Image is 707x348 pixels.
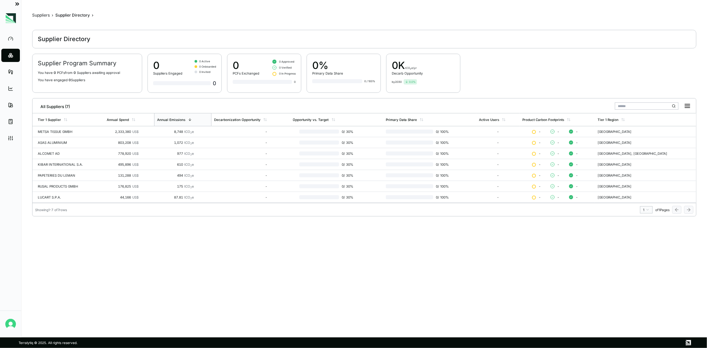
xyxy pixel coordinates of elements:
[279,72,296,76] span: 0 In Progress
[214,173,267,177] div: -
[38,78,137,82] p: You have engaged Suppliers
[640,206,653,213] button: 1
[5,319,16,329] img: Mridul Gupta
[557,130,559,134] span: -
[233,59,259,71] div: 0
[539,195,541,199] span: -
[214,151,267,155] div: -
[557,141,559,145] span: -
[598,162,693,166] div: [GEOGRAPHIC_DATA]
[598,173,693,177] div: [GEOGRAPHIC_DATA]
[576,151,578,155] span: -
[184,184,194,188] span: tCO e
[339,130,357,134] span: 0 / 30 %
[190,142,192,145] sub: 2
[107,141,139,145] div: 803,208
[107,195,139,199] div: 44,166
[214,162,267,166] div: -
[539,184,541,188] span: -
[3,316,19,332] button: Open user button
[184,141,194,145] span: tCO e
[52,13,53,18] span: ›
[153,59,182,71] div: 0
[557,162,559,166] span: -
[598,151,693,155] div: [GEOGRAPHIC_DATA], [GEOGRAPHIC_DATA]
[598,130,693,134] div: [GEOGRAPHIC_DATA]
[279,66,292,70] span: 0 Verified
[38,141,101,145] div: ASAS ALUMINIUM
[479,195,517,199] div: -
[339,141,357,145] span: 0 / 30 %
[522,118,564,122] div: Product Carbon Footprints
[479,151,517,155] div: -
[184,151,194,155] span: tCO e
[214,141,267,145] div: -
[38,151,101,155] div: ALCOMET AD
[157,173,194,177] div: 494
[392,80,402,84] div: by 2030
[38,195,101,199] div: LUCART S.P.A.
[293,118,329,122] div: Opportunity vs. Target
[557,184,559,188] span: -
[557,195,559,199] span: -
[107,118,129,122] div: Annual Spend
[157,118,185,122] div: Annual Emissions
[132,173,139,177] span: US$
[539,162,541,166] span: -
[190,153,192,156] sub: 2
[38,184,101,188] div: RUSAL PRODUCTS GMBH
[576,173,578,177] span: -
[38,130,101,134] div: METSA TISSUE GMBH
[190,197,192,200] sub: 2
[539,173,541,177] span: -
[157,130,194,134] div: 8,748
[38,35,90,43] div: Supplier Directory
[312,59,343,71] div: 0%
[190,164,192,167] sub: 2
[643,208,650,212] div: 1
[539,141,541,145] span: -
[107,130,139,134] div: 2,333,380
[598,184,693,188] div: [GEOGRAPHIC_DATA]
[557,173,559,177] span: -
[433,130,450,134] span: 0 / 100 %
[479,130,517,134] div: -
[576,162,578,166] span: -
[479,141,517,145] div: -
[433,141,450,145] span: 0 / 100 %
[655,208,670,212] span: of 1 Pages
[339,162,357,166] span: 0 / 30 %
[190,186,192,189] sub: 2
[132,162,139,166] span: US$
[214,130,267,134] div: -
[279,60,294,64] span: 0 Approved
[576,130,578,134] span: -
[339,195,357,199] span: 0 / 30 %
[38,59,137,67] h2: Supplier Program Summary
[433,195,450,199] span: 0 / 100 %
[92,13,93,18] span: ›
[598,195,693,199] div: [GEOGRAPHIC_DATA]
[339,151,357,155] span: 0 / 30 %
[433,173,450,177] span: 0 / 100 %
[157,184,194,188] div: 175
[184,173,194,177] span: tCO e
[132,195,139,199] span: US$
[433,162,450,166] span: 0 / 100 %
[405,66,417,70] span: tCO₂e/yr
[409,80,416,84] span: 0.0 %
[38,162,101,166] div: KIBAR INTERNATIONAL S.A.
[392,59,423,71] div: 0 K
[35,101,70,109] div: All Suppliers (7)
[576,184,578,188] span: -
[576,195,578,199] span: -
[184,162,194,166] span: tCO e
[433,184,450,188] span: 0 / 100 %
[132,141,139,145] span: US$
[392,71,423,75] div: Decarb Opportunity
[69,78,71,82] span: 0
[214,184,267,188] div: -
[132,151,139,155] span: US$
[598,141,693,145] div: [GEOGRAPHIC_DATA]
[38,71,137,75] p: You have PCF s from Supplier s awaiting approval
